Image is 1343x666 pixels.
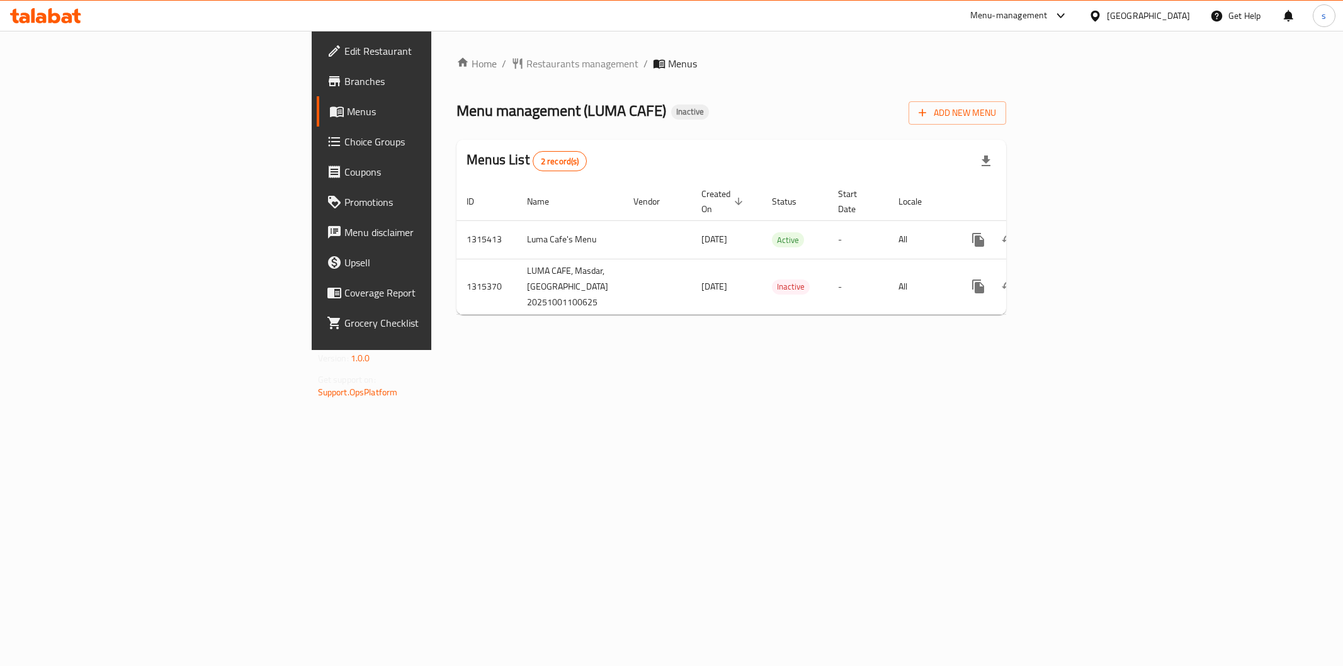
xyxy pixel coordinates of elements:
div: Inactive [772,279,810,295]
div: [GEOGRAPHIC_DATA] [1107,9,1190,23]
a: Menus [317,96,536,127]
span: Promotions [344,195,526,210]
button: Change Status [994,271,1024,302]
div: Export file [971,146,1001,176]
a: Edit Restaurant [317,36,536,66]
a: Promotions [317,187,536,217]
span: Branches [344,74,526,89]
li: / [643,56,648,71]
span: Grocery Checklist [344,315,526,330]
button: more [963,225,994,255]
table: enhanced table [456,183,1094,315]
span: Menus [668,56,697,71]
span: Created On [701,186,747,217]
div: Inactive [671,104,709,120]
td: - [828,220,888,259]
a: Coverage Report [317,278,536,308]
span: Get support on: [318,371,376,388]
span: Menu management ( LUMA CAFE ) [456,96,666,125]
a: Coupons [317,157,536,187]
a: Upsell [317,247,536,278]
span: Menu disclaimer [344,225,526,240]
span: Edit Restaurant [344,43,526,59]
span: Name [527,194,565,209]
span: Add New Menu [919,105,996,121]
span: Menus [347,104,526,119]
span: Vendor [633,194,676,209]
h2: Menus List [467,150,587,171]
div: Menu-management [970,8,1048,23]
span: Active [772,233,804,247]
td: All [888,220,953,259]
a: Restaurants management [511,56,638,71]
span: s [1322,9,1326,23]
span: [DATE] [701,231,727,247]
span: Upsell [344,255,526,270]
span: [DATE] [701,278,727,295]
span: Choice Groups [344,134,526,149]
span: Coupons [344,164,526,179]
span: Restaurants management [526,56,638,71]
span: Status [772,194,813,209]
a: Branches [317,66,536,96]
span: Version: [318,350,349,366]
span: Inactive [671,106,709,117]
button: Add New Menu [909,101,1006,125]
span: Inactive [772,279,810,294]
td: - [828,259,888,314]
span: ID [467,194,490,209]
span: 2 record(s) [533,155,587,167]
span: Start Date [838,186,873,217]
div: Total records count [533,151,587,171]
td: Luma Cafe's Menu [517,220,623,259]
button: more [963,271,994,302]
button: Change Status [994,225,1024,255]
td: LUMA CAFE, Masdar,[GEOGRAPHIC_DATA] 20251001100625 [517,259,623,314]
a: Choice Groups [317,127,536,157]
span: 1.0.0 [351,350,370,366]
div: Active [772,232,804,247]
a: Support.OpsPlatform [318,384,398,400]
span: Locale [898,194,938,209]
a: Grocery Checklist [317,308,536,338]
span: Coverage Report [344,285,526,300]
td: All [888,259,953,314]
nav: breadcrumb [456,56,1006,71]
a: Menu disclaimer [317,217,536,247]
th: Actions [953,183,1094,221]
